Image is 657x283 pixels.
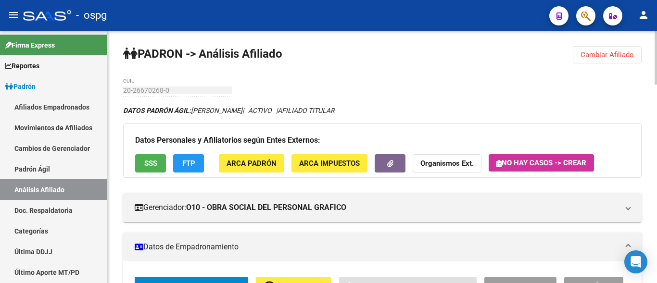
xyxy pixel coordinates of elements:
mat-expansion-panel-header: Datos de Empadronamiento [123,233,642,261]
span: Firma Express [5,40,55,50]
span: No hay casos -> Crear [496,159,586,167]
mat-expansion-panel-header: Gerenciador:O10 - OBRA SOCIAL DEL PERSONAL GRAFICO [123,193,642,222]
button: Cambiar Afiliado [573,46,642,63]
span: AFILIADO TITULAR [278,107,335,114]
button: FTP [173,154,204,172]
mat-panel-title: Gerenciador: [135,202,619,213]
span: FTP [182,160,195,168]
button: No hay casos -> Crear [489,154,594,172]
button: ARCA Padrón [219,154,284,172]
i: | ACTIVO | [123,107,335,114]
span: Reportes [5,61,39,71]
h3: Datos Personales y Afiliatorios según Entes Externos: [135,134,630,147]
span: [PERSON_NAME] [123,107,242,114]
span: Cambiar Afiliado [581,50,634,59]
span: ARCA Padrón [227,160,277,168]
mat-panel-title: Datos de Empadronamiento [135,242,619,252]
span: Padrón [5,81,36,92]
button: Organismos Ext. [413,154,481,172]
mat-icon: menu [8,9,19,21]
span: ARCA Impuestos [299,160,360,168]
div: Open Intercom Messenger [624,250,647,273]
strong: DATOS PADRÓN ÁGIL: [123,107,191,114]
span: SSS [144,160,157,168]
span: - ospg [76,5,107,26]
button: SSS [135,154,166,172]
mat-icon: person [638,9,649,21]
strong: Organismos Ext. [420,160,474,168]
button: ARCA Impuestos [291,154,367,172]
strong: O10 - OBRA SOCIAL DEL PERSONAL GRAFICO [186,202,346,213]
strong: PADRON -> Análisis Afiliado [123,47,282,61]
